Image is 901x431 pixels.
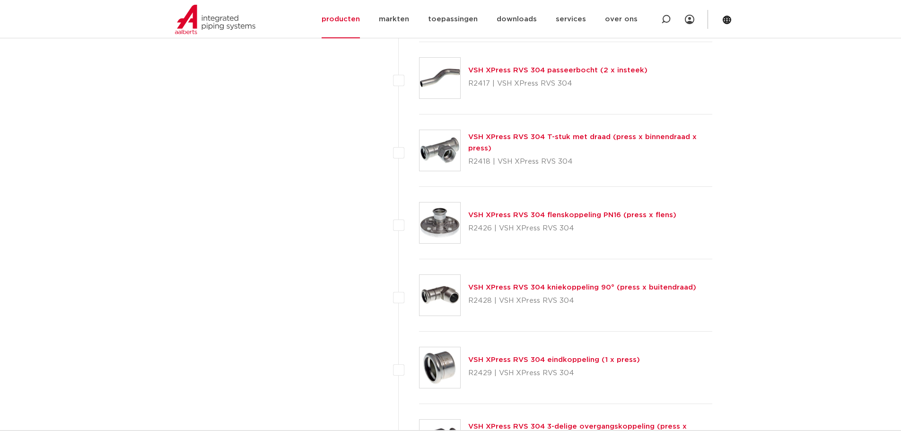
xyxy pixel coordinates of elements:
a: VSH XPress RVS 304 T-stuk met draad (press x binnendraad x press) [468,133,697,152]
p: R2426 | VSH XPress RVS 304 [468,221,676,236]
img: Thumbnail for VSH XPress RVS 304 kniekoppeling 90° (press x buitendraad) [420,275,460,316]
a: VSH XPress RVS 304 kniekoppeling 90° (press x buitendraad) [468,284,696,291]
a: VSH XPress RVS 304 passeerbocht (2 x insteek) [468,67,647,74]
img: Thumbnail for VSH XPress RVS 304 T-stuk met draad (press x binnendraad x press) [420,130,460,171]
p: R2418 | VSH XPress RVS 304 [468,154,713,169]
img: Thumbnail for VSH XPress RVS 304 passeerbocht (2 x insteek) [420,58,460,98]
p: R2417 | VSH XPress RVS 304 [468,76,647,91]
img: Thumbnail for VSH XPress RVS 304 eindkoppeling (1 x press) [420,347,460,388]
p: R2429 | VSH XPress RVS 304 [468,366,640,381]
a: VSH XPress RVS 304 flenskoppeling PN16 (press x flens) [468,211,676,219]
img: Thumbnail for VSH XPress RVS 304 flenskoppeling PN16 (press x flens) [420,202,460,243]
a: VSH XPress RVS 304 eindkoppeling (1 x press) [468,356,640,363]
p: R2428 | VSH XPress RVS 304 [468,293,696,308]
